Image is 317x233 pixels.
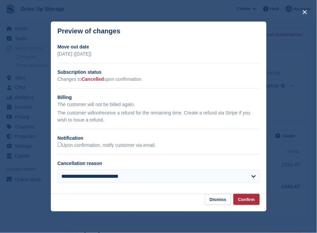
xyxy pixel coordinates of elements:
label: Upon confirmation, notify customer via email. [58,142,156,148]
label: Cancellation reason [58,161,102,166]
h2: Move out date [58,43,260,51]
h2: Notification [58,135,260,142]
p: The customer will receive a refund for the remaining time. Create a refund via Stripe if you wish... [58,109,260,124]
p: [DATE] ([DATE]) [58,51,260,58]
p: Changes to upon confirmation. [58,76,260,83]
h2: Subscription status [58,69,260,76]
em: not [94,110,100,115]
input: Upon confirmation, notify customer via email. [58,142,62,147]
p: The customer will not be billed again. [58,101,260,108]
span: Cancelled [82,76,104,82]
button: Dismiss [205,194,231,205]
h2: Billing [58,94,260,101]
button: close [299,7,310,18]
button: Confirm [233,194,260,205]
p: Preview of changes [58,27,121,35]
